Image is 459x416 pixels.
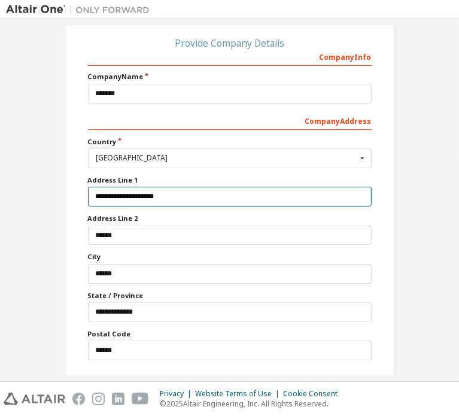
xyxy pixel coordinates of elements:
[283,389,345,399] div: Cookie Consent
[96,154,357,162] div: [GEOGRAPHIC_DATA]
[88,111,372,130] div: Company Address
[6,4,156,16] img: Altair One
[88,47,372,66] div: Company Info
[88,40,372,47] div: Provide Company Details
[132,393,149,405] img: youtube.svg
[88,329,372,339] label: Postal Code
[112,393,124,405] img: linkedin.svg
[88,175,372,185] label: Address Line 1
[92,393,105,405] img: instagram.svg
[4,393,65,405] img: altair_logo.svg
[160,399,345,409] p: © 2025 Altair Engineering, Inc. All Rights Reserved.
[88,214,372,223] label: Address Line 2
[88,291,372,300] label: State / Province
[88,252,372,262] label: City
[88,72,372,81] label: Company Name
[72,393,85,405] img: facebook.svg
[88,137,372,147] label: Country
[160,389,195,399] div: Privacy
[195,389,283,399] div: Website Terms of Use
